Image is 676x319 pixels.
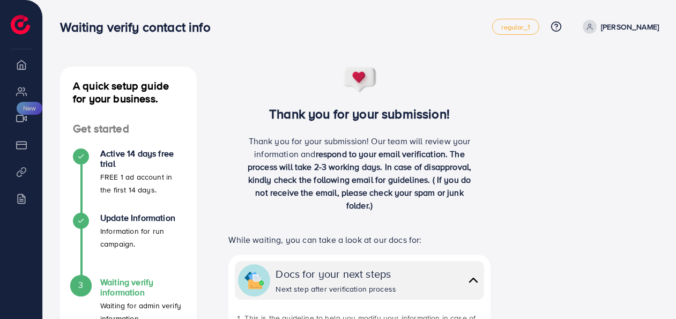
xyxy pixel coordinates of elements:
img: success [342,66,377,93]
li: Active 14 days free trial [60,149,197,213]
h4: Waiting verify information [100,277,184,298]
h4: Get started [60,122,197,136]
span: 3 [78,279,83,291]
p: Information for run campaign. [100,225,184,250]
p: While waiting, you can take a look at our docs for: [228,233,490,246]
img: collapse [466,272,481,288]
h4: A quick setup guide for your business. [60,79,197,105]
h4: Active 14 days free trial [100,149,184,169]
p: FREE 1 ad account in the first 14 days. [100,170,184,196]
p: [PERSON_NAME] [601,20,659,33]
img: collapse [244,271,264,290]
a: regular_1 [492,19,539,35]
p: Thank you for your submission! Our team will review your information and [243,135,476,212]
li: Update Information [60,213,197,277]
div: Docs for your next steps [276,266,396,281]
h4: Update Information [100,213,184,223]
span: regular_1 [501,24,530,31]
h3: Waiting verify contact info [60,19,219,35]
a: [PERSON_NAME] [578,20,659,34]
h3: Thank you for your submission! [214,106,505,122]
iframe: Chat [630,271,668,311]
div: Next step after verification process [276,284,396,294]
span: respond to your email verification. The process will take 2-3 working days. In case of disapprova... [248,148,471,211]
img: logo [11,15,30,34]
